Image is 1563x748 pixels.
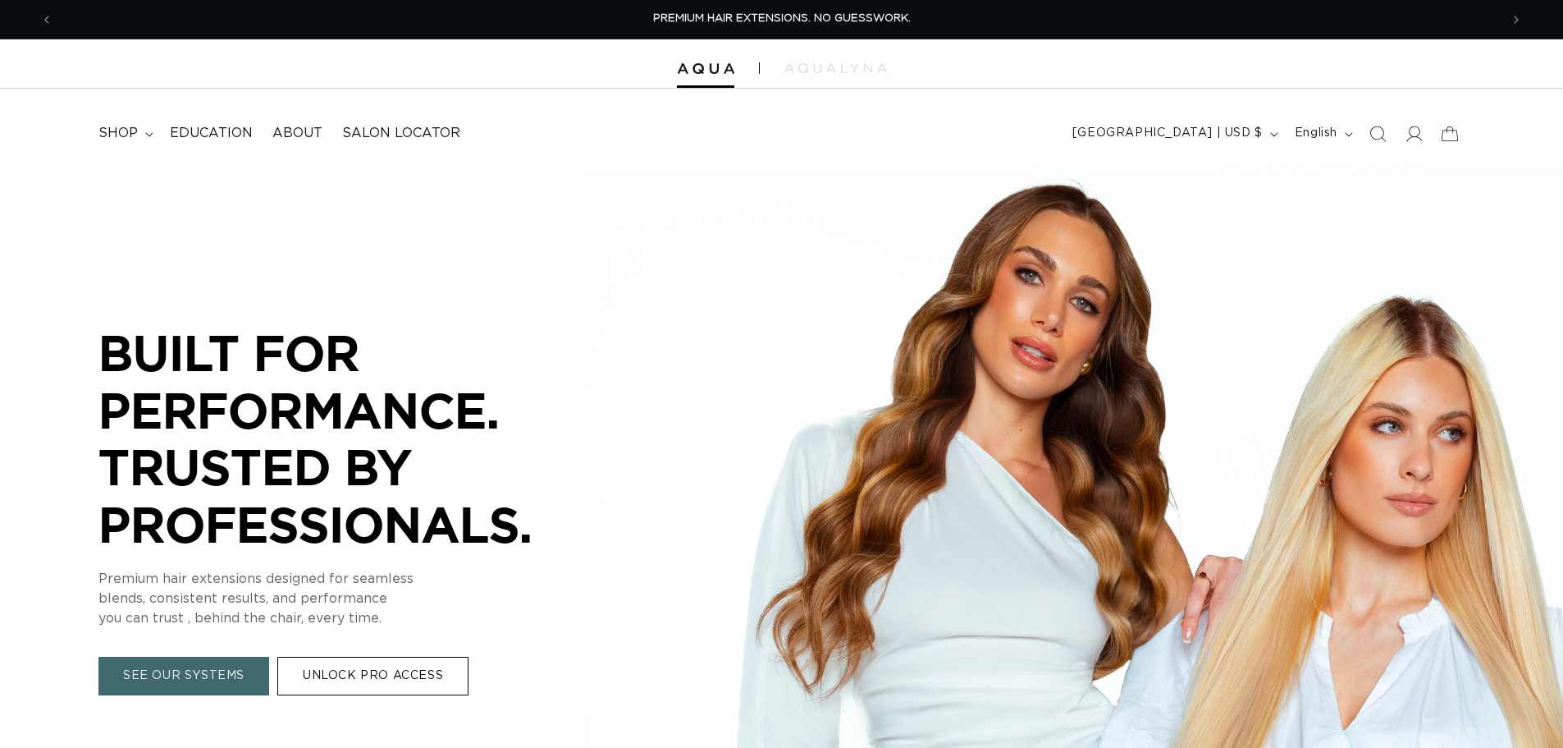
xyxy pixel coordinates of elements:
[653,13,911,24] span: PREMIUM HAIR EXTENSIONS. NO GUESSWORK.
[784,63,887,73] img: aqualyna.com
[272,125,322,142] span: About
[1360,116,1396,152] summary: Search
[98,609,591,629] p: you can trust , behind the chair, every time.
[160,115,263,152] a: Education
[98,658,269,696] a: SEE OUR SYSTEMS
[29,4,65,35] button: Previous announcement
[1072,125,1263,142] span: [GEOGRAPHIC_DATA] | USD $
[677,63,734,75] img: Aqua Hair Extensions
[98,570,591,590] p: Premium hair extensions designed for seamless
[98,125,138,142] span: shop
[1063,118,1285,149] button: [GEOGRAPHIC_DATA] | USD $
[1285,118,1360,149] button: English
[263,115,332,152] a: About
[89,115,160,152] summary: shop
[342,125,460,142] span: Salon Locator
[98,324,591,553] p: BUILT FOR PERFORMANCE. TRUSTED BY PROFESSIONALS.
[1295,125,1337,142] span: English
[170,125,253,142] span: Education
[277,658,468,696] a: UNLOCK PRO ACCESS
[332,115,470,152] a: Salon Locator
[1498,4,1534,35] button: Next announcement
[98,590,591,609] p: blends, consistent results, and performance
